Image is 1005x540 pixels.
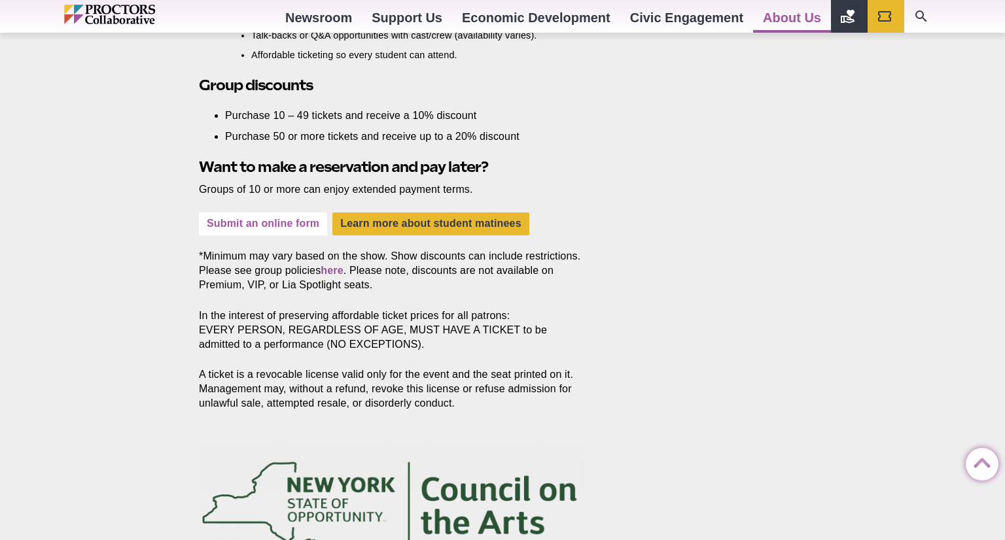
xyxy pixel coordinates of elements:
[966,448,992,475] a: Back to Top
[199,182,584,197] p: Groups of 10 or more can enjoy extended payment terms.
[321,265,343,276] a: here
[64,5,211,24] img: Proctors logo
[199,249,584,292] p: *Minimum may vary based on the show. Show discounts can include restrictions. Please see group po...
[332,212,529,235] a: Learn more about student matinees
[251,49,544,62] li: Affordable ticketing so every student can attend.
[199,367,584,411] p: A ticket is a revocable license valid only for the event and the seat printed on it. Management m...
[199,309,584,352] p: In the interest of preserving affordable ticket prices for all patrons: EVERY PERSON, REGARDLESS ...
[199,158,488,175] strong: Want to make a reservation and pay later?
[225,129,564,144] li: Purchase 50 or more tickets and receive up to a 20% discount
[225,109,564,123] li: Purchase 10 – 49 tickets and receive a 10% discount
[251,29,544,42] li: Talk-backs or Q&A opportunities with cast/crew (availability varies).
[199,212,327,235] a: Submit an online form
[199,76,313,93] strong: Group discounts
